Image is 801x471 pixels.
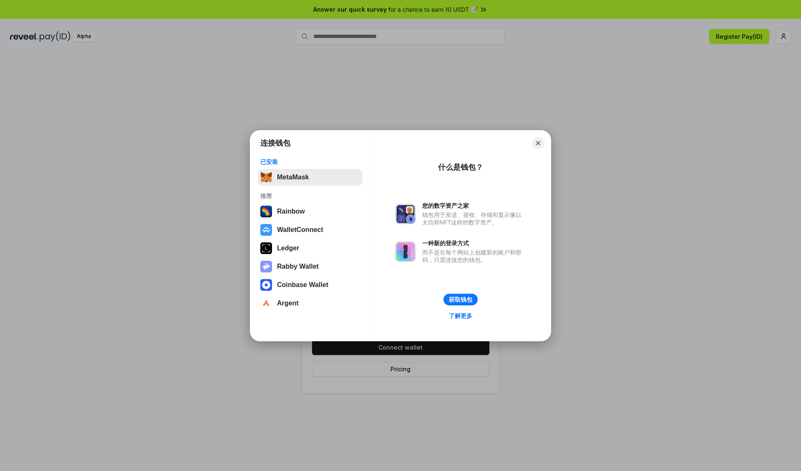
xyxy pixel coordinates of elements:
[277,263,319,270] div: Rabby Wallet
[260,279,272,291] img: svg+xml,%3Csvg%20width%3D%2228%22%20height%3D%2228%22%20viewBox%3D%220%200%2028%2028%22%20fill%3D...
[422,249,526,264] div: 而不是在每个网站上创建新的账户和密码，只需连接您的钱包。
[258,240,363,257] button: Ledger
[260,192,360,200] div: 推荐
[395,242,416,262] img: svg+xml,%3Csvg%20xmlns%3D%22http%3A%2F%2Fwww.w3.org%2F2000%2Fsvg%22%20fill%3D%22none%22%20viewBox...
[277,226,323,234] div: WalletConnect
[260,224,272,236] img: svg+xml,%3Csvg%20width%3D%2228%22%20height%3D%2228%22%20viewBox%3D%220%200%2028%2028%22%20fill%3D...
[260,171,272,183] img: svg+xml,%3Csvg%20fill%3D%22none%22%20height%3D%2233%22%20viewBox%3D%220%200%2035%2033%22%20width%...
[277,208,305,215] div: Rainbow
[444,310,477,321] a: 了解更多
[422,239,526,247] div: 一种新的登录方式
[277,174,309,181] div: MetaMask
[449,296,472,303] div: 获取钱包
[258,203,363,220] button: Rainbow
[395,204,416,224] img: svg+xml,%3Csvg%20xmlns%3D%22http%3A%2F%2Fwww.w3.org%2F2000%2Fsvg%22%20fill%3D%22none%22%20viewBox...
[260,242,272,254] img: svg+xml,%3Csvg%20xmlns%3D%22http%3A%2F%2Fwww.w3.org%2F2000%2Fsvg%22%20width%3D%2228%22%20height%3...
[258,295,363,312] button: Argent
[277,281,328,289] div: Coinbase Wallet
[443,294,478,305] button: 获取钱包
[260,158,360,166] div: 已安装
[260,261,272,272] img: svg+xml,%3Csvg%20xmlns%3D%22http%3A%2F%2Fwww.w3.org%2F2000%2Fsvg%22%20fill%3D%22none%22%20viewBox...
[260,297,272,309] img: svg+xml,%3Csvg%20width%3D%2228%22%20height%3D%2228%22%20viewBox%3D%220%200%2028%2028%22%20fill%3D...
[258,258,363,275] button: Rabby Wallet
[277,244,299,252] div: Ledger
[422,211,526,226] div: 钱包用于发送、接收、存储和显示像以太坊和NFT这样的数字资产。
[258,169,363,186] button: MetaMask
[449,312,472,320] div: 了解更多
[258,222,363,238] button: WalletConnect
[258,277,363,293] button: Coinbase Wallet
[260,206,272,217] img: svg+xml,%3Csvg%20width%3D%22120%22%20height%3D%22120%22%20viewBox%3D%220%200%20120%20120%22%20fil...
[532,137,544,149] button: Close
[260,138,290,148] h1: 连接钱包
[438,162,483,172] div: 什么是钱包？
[422,202,526,209] div: 您的数字资产之家
[277,300,299,307] div: Argent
